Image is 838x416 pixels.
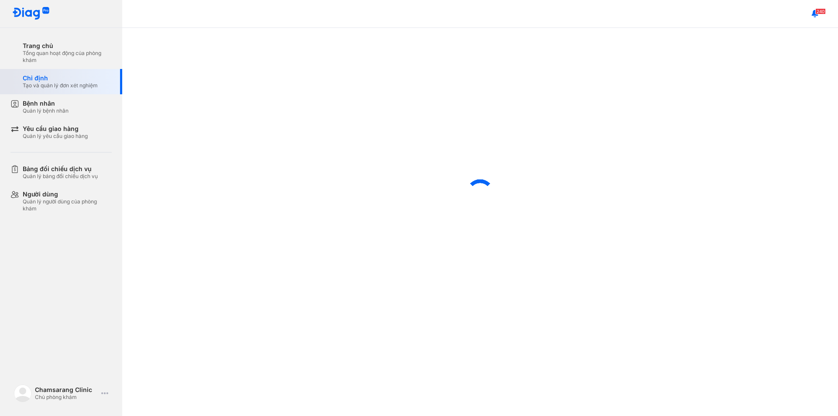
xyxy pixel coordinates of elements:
img: logo [12,7,50,21]
div: Bảng đối chiếu dịch vụ [23,165,98,173]
div: Chủ phòng khám [35,394,98,401]
div: Trang chủ [23,42,112,50]
div: Quản lý yêu cầu giao hàng [23,133,88,140]
span: 240 [815,8,826,14]
div: Bệnh nhân [23,100,69,107]
div: Yêu cầu giao hàng [23,125,88,133]
img: logo [14,385,31,402]
div: Chamsarang Clinic [35,386,98,394]
div: Tổng quan hoạt động của phòng khám [23,50,112,64]
div: Quản lý bảng đối chiếu dịch vụ [23,173,98,180]
div: Chỉ định [23,74,98,82]
div: Tạo và quản lý đơn xét nghiệm [23,82,98,89]
div: Quản lý bệnh nhân [23,107,69,114]
div: Quản lý người dùng của phòng khám [23,198,112,212]
div: Người dùng [23,190,112,198]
